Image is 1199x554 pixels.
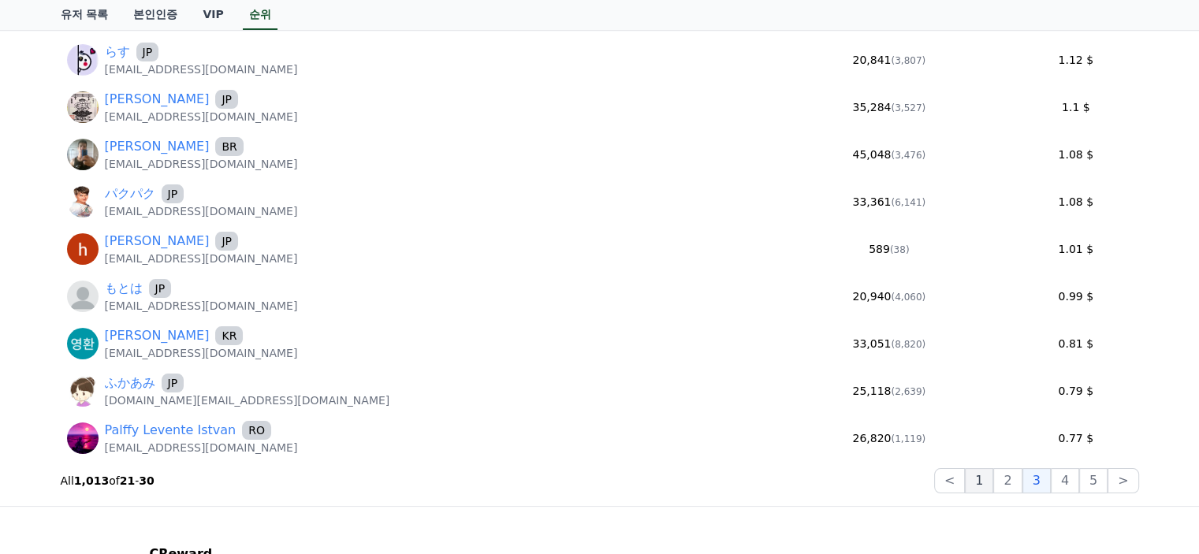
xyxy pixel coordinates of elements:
a: Palffy Levente Istvan [105,421,236,440]
td: 0.81 $ [1013,320,1139,367]
img: https://lh3.googleusercontent.com/a/ACg8ocJmc1ScJ-7n15LyATFkr5h5UXP7k-aXCX4aalh6S3kf3BYN9F9q=s96-c [67,422,99,454]
span: Messages [131,467,177,479]
img: https://lh3.googleusercontent.com/a/ACg8ocLKAvqLL6oSDr078_KfJflhpVT1zBHHvv3gIFCTJLfmnQRYgQ=s96-c [67,233,99,265]
p: [EMAIL_ADDRESS][DOMAIN_NAME] [105,440,298,455]
td: 26,820 [765,415,1013,462]
img: https://cdn.creward.net/profile/user/YY01Jan 14, 2025195057_c961fe4b65b7529f97c1f4e1ee490725ac4a7... [67,186,99,218]
a: らす [105,43,130,61]
span: (3,476) [891,150,925,161]
span: JP [162,374,184,392]
td: 25,118 [765,367,1013,415]
strong: 30 [139,474,154,487]
span: JP [149,279,172,298]
span: BR [215,137,243,156]
p: [EMAIL_ADDRESS][DOMAIN_NAME] [105,345,298,361]
a: [PERSON_NAME] [105,326,210,345]
span: (6,141) [891,197,925,208]
button: 4 [1051,468,1079,493]
p: All of - [61,473,155,489]
span: (4,060) [891,292,925,303]
span: JP [162,184,184,203]
button: 1 [965,468,993,493]
a: [PERSON_NAME] [105,90,210,109]
td: 1.08 $ [1013,131,1139,178]
span: (1,119) [891,433,925,444]
img: https://lh3.googleusercontent.com/a/ACg8ocJUzeoU9rWvHoqK4UiI_9YJe5WuOtnv_yt4K8lURtw0pboD-dY=s96-c [67,44,99,76]
p: [EMAIL_ADDRESS][DOMAIN_NAME] [105,156,298,172]
td: 589 [765,225,1013,273]
a: Settings [203,442,303,481]
td: 45,048 [765,131,1013,178]
span: JP [215,90,238,109]
span: KR [215,326,243,345]
a: Messages [104,442,203,481]
strong: 1,013 [74,474,109,487]
td: 1.01 $ [1013,225,1139,273]
img: https://lh3.googleusercontent.com/a/ACg8ocLKfSCGEo0phgs087TnmzYkplUoyBu3bUQiDr5OOQYpcLG27Q=s96-c [67,328,99,359]
span: (38) [890,244,910,255]
button: > [1108,468,1138,493]
button: < [934,468,965,493]
td: 33,361 [765,178,1013,225]
button: 3 [1022,468,1051,493]
td: 35,284 [765,84,1013,131]
td: 1.08 $ [1013,178,1139,225]
span: Settings [233,466,272,478]
td: 0.77 $ [1013,415,1139,462]
img: profile_blank.webp [67,281,99,312]
td: 33,051 [765,320,1013,367]
a: パクパク [105,184,155,203]
img: https://lh3.googleusercontent.com/a/ACg8ocK8zawXt4mPxp48ef95UUB-5c5k3yybLgftZYQYQb_9twXeYE9x=s96-c [67,139,99,170]
p: [EMAIL_ADDRESS][DOMAIN_NAME] [105,61,298,77]
span: RO [242,421,271,440]
span: (2,639) [891,386,925,397]
img: https://cdn.creward.net/profile/user/YY02Feb 3, 2025111948_f449cef82f809b920d244e00817e85147cead7... [67,91,99,123]
p: [EMAIL_ADDRESS][DOMAIN_NAME] [105,251,298,266]
p: [EMAIL_ADDRESS][DOMAIN_NAME] [105,203,298,219]
button: 5 [1079,468,1108,493]
img: https://lh3.googleusercontent.com/a/ACg8ocL-bhtID8cVCBvxXEBqtjJxZdLrj6hrSos6TmjqZnf2Ebr7QF0=s96-c [67,375,99,407]
span: JP [136,43,159,61]
a: もとは [105,279,143,298]
span: (3,527) [891,102,925,113]
span: (3,807) [891,55,925,66]
td: 0.79 $ [1013,367,1139,415]
td: 20,940 [765,273,1013,320]
td: 0.99 $ [1013,273,1139,320]
p: [EMAIL_ADDRESS][DOMAIN_NAME] [105,109,298,125]
span: Home [40,466,68,478]
span: JP [215,232,238,251]
td: 20,841 [765,36,1013,84]
span: (8,820) [891,339,925,350]
p: [DOMAIN_NAME][EMAIL_ADDRESS][DOMAIN_NAME] [105,392,390,408]
a: [PERSON_NAME] [105,137,210,156]
td: 1.12 $ [1013,36,1139,84]
a: ふかあみ [105,374,155,392]
strong: 21 [120,474,135,487]
button: 2 [993,468,1022,493]
td: 1.1 $ [1013,84,1139,131]
a: [PERSON_NAME] [105,232,210,251]
p: [EMAIL_ADDRESS][DOMAIN_NAME] [105,298,298,314]
a: Home [5,442,104,481]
